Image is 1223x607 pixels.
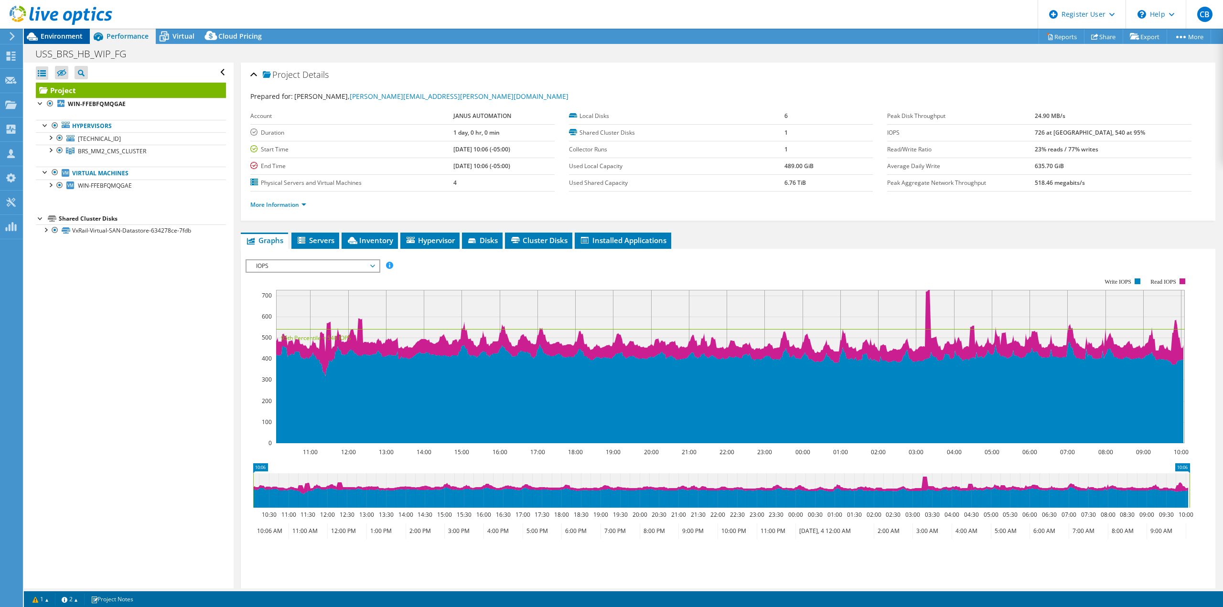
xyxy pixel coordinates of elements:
text: 02:00 [867,511,881,519]
label: Account [250,111,453,121]
text: 23:30 [769,511,783,519]
text: 15:30 [457,511,472,519]
text: 08:00 [1098,448,1113,456]
text: 08:30 [1120,511,1135,519]
text: 19:00 [606,448,621,456]
text: 16:30 [496,511,511,519]
span: Disks [467,235,498,245]
a: Export [1123,29,1167,44]
text: 01:30 [847,511,862,519]
span: IOPS [251,260,374,272]
text: 05:00 [985,448,999,456]
label: Shared Cluster Disks [569,128,784,138]
text: 500 [262,333,272,341]
a: VxRail-Virtual-SAN-Datastore-634278ce-7fdb [36,224,226,237]
a: Share [1084,29,1123,44]
b: 6 [784,112,788,120]
a: [TECHNICAL_ID] [36,132,226,145]
span: Project [263,70,300,80]
b: 4 [453,179,457,187]
span: Performance [107,32,149,41]
text: 08:00 [1101,511,1116,519]
text: 23:00 [757,448,772,456]
span: Inventory [346,235,393,245]
a: Project Notes [84,593,140,605]
span: Virtual [172,32,194,41]
text: 22:30 [730,511,745,519]
text: 17:30 [535,511,549,519]
span: Graphs [246,235,283,245]
a: [PERSON_NAME][EMAIL_ADDRESS][PERSON_NAME][DOMAIN_NAME] [350,92,569,101]
text: 0 [268,439,272,447]
b: 1 day, 0 hr, 0 min [453,128,500,137]
label: Read/Write Ratio [887,145,1034,154]
a: Hypervisors [36,120,226,132]
text: 09:00 [1136,448,1151,456]
text: 16:00 [493,448,507,456]
text: 22:00 [710,511,725,519]
text: 00:00 [788,511,803,519]
text: 07:00 [1062,511,1076,519]
label: Peak Aggregate Network Throughput [887,178,1034,188]
text: 20:00 [644,448,659,456]
text: 600 [262,312,272,320]
text: 19:30 [613,511,628,519]
label: Peak Disk Throughput [887,111,1034,121]
text: 06:30 [1042,511,1057,519]
a: More Information [250,201,306,209]
a: Project [36,83,226,98]
text: 02:30 [886,511,901,519]
label: Used Shared Capacity [569,178,784,188]
text: 09:00 [1139,511,1154,519]
label: Average Daily Write [887,161,1034,171]
text: 100 [262,418,272,426]
text: 01:00 [827,511,842,519]
text: 14:30 [418,511,432,519]
label: Physical Servers and Virtual Machines [250,178,453,188]
span: Servers [296,235,334,245]
text: 06:00 [1022,448,1037,456]
b: 726 at [GEOGRAPHIC_DATA], 540 at 95% [1035,128,1145,137]
text: 700 [262,291,272,299]
label: Used Local Capacity [569,161,784,171]
text: 18:00 [568,448,583,456]
text: 14:00 [417,448,431,456]
span: Installed Applications [579,235,666,245]
text: 00:30 [808,511,823,519]
text: 20:00 [633,511,647,519]
text: 06:00 [1022,511,1037,519]
b: 1 [784,128,788,137]
text: 12:00 [341,448,356,456]
text: 03:00 [909,448,923,456]
text: 21:00 [671,511,686,519]
span: Environment [41,32,83,41]
text: 02:00 [871,448,886,456]
span: Hypervisor [405,235,455,245]
text: 04:00 [944,511,959,519]
b: [DATE] 10:06 (-05:00) [453,162,510,170]
a: 1 [26,593,55,605]
span: BRS_MM2_CMS_CLUSTER [78,147,146,155]
label: Duration [250,128,453,138]
a: Reports [1039,29,1084,44]
text: 11:30 [300,511,315,519]
label: Prepared for: [250,92,293,101]
b: 24.90 MB/s [1035,112,1065,120]
text: 04:30 [964,511,979,519]
text: 12:00 [320,511,335,519]
b: 23% reads / 77% writes [1035,145,1098,153]
a: WIN-FFEBFQMQGAE [36,180,226,192]
text: 04:00 [947,448,962,456]
text: 21:30 [691,511,706,519]
text: 03:30 [925,511,940,519]
a: WIN-FFEBFQMQGAE [36,98,226,110]
text: Write IOPS [1105,278,1131,285]
text: Read IOPS [1151,278,1177,285]
div: Shared Cluster Disks [59,213,226,224]
text: 16:00 [476,511,491,519]
label: Local Disks [569,111,784,121]
text: 20:30 [652,511,666,519]
text: 300 [262,375,272,383]
span: Details [302,69,329,80]
b: 489.00 GiB [784,162,814,170]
